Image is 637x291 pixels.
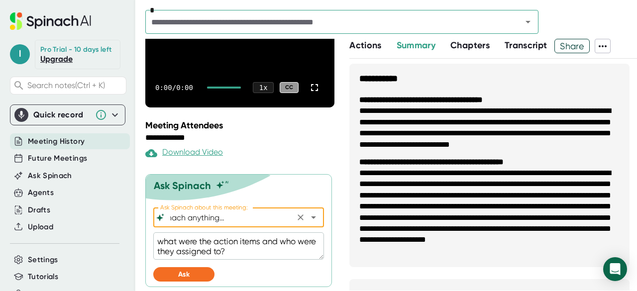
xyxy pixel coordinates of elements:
[33,110,90,120] div: Quick record
[28,221,53,233] button: Upload
[168,210,292,224] input: What can we do to help?
[294,210,308,224] button: Clear
[28,170,72,182] button: Ask Spinach
[14,105,121,125] div: Quick record
[307,210,320,224] button: Open
[40,45,111,54] div: Pro Trial - 10 days left
[40,54,73,64] a: Upgrade
[603,257,627,281] div: Open Intercom Messenger
[145,147,223,159] div: Paid feature
[253,82,274,93] div: 1 x
[28,187,54,198] button: Agents
[450,40,490,51] span: Chapters
[28,136,85,147] button: Meeting History
[505,39,547,52] button: Transcript
[155,84,195,92] div: 0:00 / 0:00
[397,40,435,51] span: Summary
[28,204,50,216] button: Drafts
[555,37,589,55] span: Share
[450,39,490,52] button: Chapters
[521,15,535,29] button: Open
[145,120,337,131] div: Meeting Attendees
[27,81,123,90] span: Search notes (Ctrl + K)
[349,39,381,52] button: Actions
[10,44,30,64] span: l
[397,39,435,52] button: Summary
[153,267,214,282] button: Ask
[28,271,58,283] button: Tutorials
[505,40,547,51] span: Transcript
[28,153,87,164] button: Future Meetings
[554,39,590,53] button: Share
[28,254,58,266] button: Settings
[349,40,381,51] span: Actions
[153,232,324,260] textarea: what were the action items and who were they assigned to?
[280,82,299,94] div: CC
[154,180,211,192] div: Ask Spinach
[178,270,190,279] span: Ask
